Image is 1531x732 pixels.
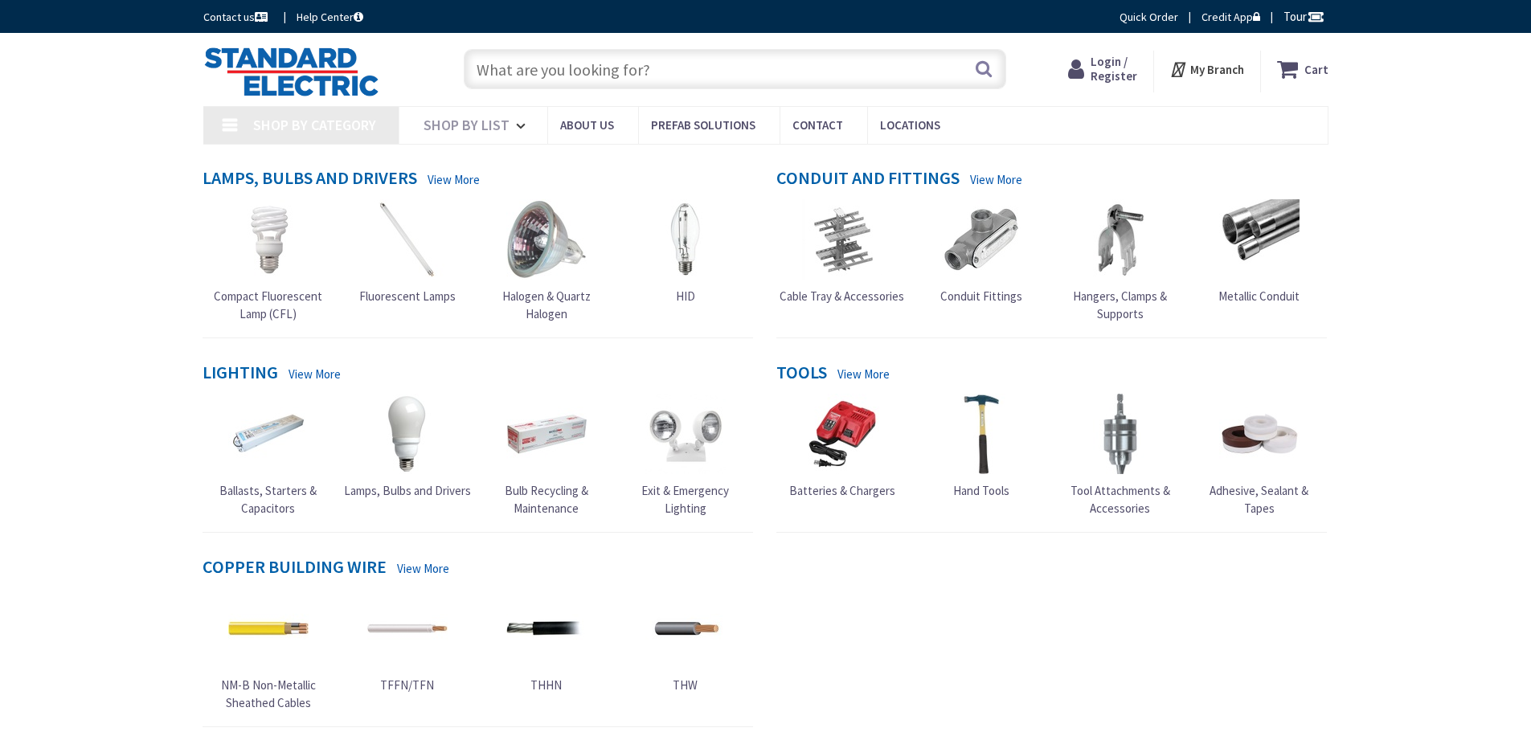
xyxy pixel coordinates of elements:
a: NM-B Non-Metallic Sheathed Cables NM-B Non-Metallic Sheathed Cables [203,588,334,711]
img: NM-B Non-Metallic Sheathed Cables [228,588,309,669]
a: Compact Fluorescent Lamp (CFL) Compact Fluorescent Lamp (CFL) [203,199,334,322]
h4: Lighting [203,362,278,386]
a: Exit & Emergency Lighting Exit & Emergency Lighting [620,394,751,517]
a: Contact us [203,9,271,25]
span: Hangers, Clamps & Supports [1073,288,1167,321]
a: Quick Order [1120,9,1178,25]
img: Bulb Recycling & Maintenance [506,394,587,474]
a: Cable Tray & Accessories Cable Tray & Accessories [780,199,904,305]
span: Metallic Conduit [1218,288,1300,304]
a: View More [837,366,890,382]
img: Standard Electric [203,47,379,96]
img: Exit & Emergency Lighting [645,394,726,474]
span: THHN [530,677,562,693]
h4: Lamps, Bulbs and Drivers [203,168,417,191]
span: About Us [560,117,614,133]
h4: Tools [776,362,827,386]
span: Halogen & Quartz Halogen [502,288,591,321]
img: THHN [506,588,587,669]
h4: Conduit and Fittings [776,168,960,191]
img: Batteries & Chargers [802,394,882,474]
span: Tour [1283,9,1324,24]
span: Locations [880,117,940,133]
a: Conduit Fittings Conduit Fittings [940,199,1022,305]
span: Prefab Solutions [651,117,755,133]
span: Hand Tools [953,483,1009,498]
a: View More [428,171,480,188]
a: Adhesive, Sealant & Tapes Adhesive, Sealant & Tapes [1193,394,1325,517]
img: Lamps, Bulbs and Drivers [367,394,448,474]
span: Exit & Emergency Lighting [641,483,729,515]
a: Batteries & Chargers Batteries & Chargers [789,394,895,499]
img: Tool Attachments & Accessories [1080,394,1161,474]
img: HID [645,199,726,280]
img: Ballasts, Starters & Capacitors [228,394,309,474]
a: View More [397,560,449,577]
h4: Copper Building Wire [203,557,387,580]
a: Halogen & Quartz Halogen Halogen & Quartz Halogen [481,199,612,322]
img: Hangers, Clamps & Supports [1080,199,1161,280]
img: Halogen & Quartz Halogen [506,199,587,280]
a: Hangers, Clamps & Supports Hangers, Clamps & Supports [1054,199,1186,322]
a: Metallic Conduit Metallic Conduit [1218,199,1300,305]
span: Compact Fluorescent Lamp (CFL) [214,288,322,321]
a: TFFN/TFN TFFN/TFN [367,588,448,693]
span: Contact [792,117,843,133]
a: HID HID [645,199,726,305]
img: Compact Fluorescent Lamp (CFL) [228,199,309,280]
span: Batteries & Chargers [789,483,895,498]
a: View More [970,171,1022,188]
span: THW [673,677,698,693]
span: Login / Register [1091,54,1137,84]
img: THW [645,588,726,669]
span: NM-B Non-Metallic Sheathed Cables [221,677,316,710]
input: What are you looking for? [464,49,1006,89]
a: THHN THHN [506,588,587,693]
a: Lamps, Bulbs and Drivers Lamps, Bulbs and Drivers [344,394,471,499]
span: Shop By List [424,116,510,134]
a: Credit App [1201,9,1260,25]
a: Bulb Recycling & Maintenance Bulb Recycling & Maintenance [481,394,612,517]
img: Adhesive, Sealant & Tapes [1219,394,1300,474]
span: TFFN/TFN [380,677,434,693]
img: Metallic Conduit [1219,199,1300,280]
a: View More [289,366,341,382]
span: Lamps, Bulbs and Drivers [344,483,471,498]
a: Help Center [297,9,363,25]
span: Adhesive, Sealant & Tapes [1210,483,1308,515]
span: Ballasts, Starters & Capacitors [219,483,317,515]
span: Conduit Fittings [940,288,1022,304]
div: My Branch [1169,55,1244,84]
a: Tool Attachments & Accessories Tool Attachments & Accessories [1054,394,1186,517]
span: Shop By Category [253,116,376,134]
img: Conduit Fittings [941,199,1021,280]
strong: My Branch [1190,62,1244,77]
strong: Cart [1304,55,1328,84]
img: Fluorescent Lamps [367,199,448,280]
span: HID [676,288,695,304]
a: Login / Register [1068,55,1137,84]
span: Cable Tray & Accessories [780,288,904,304]
a: Cart [1277,55,1328,84]
a: Fluorescent Lamps Fluorescent Lamps [359,199,456,305]
span: Bulb Recycling & Maintenance [505,483,588,515]
img: Cable Tray & Accessories [802,199,882,280]
span: Tool Attachments & Accessories [1070,483,1170,515]
span: Fluorescent Lamps [359,288,456,304]
a: THW THW [645,588,726,693]
a: Ballasts, Starters & Capacitors Ballasts, Starters & Capacitors [203,394,334,517]
a: Hand Tools Hand Tools [941,394,1021,499]
img: TFFN/TFN [367,588,448,669]
img: Hand Tools [941,394,1021,474]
